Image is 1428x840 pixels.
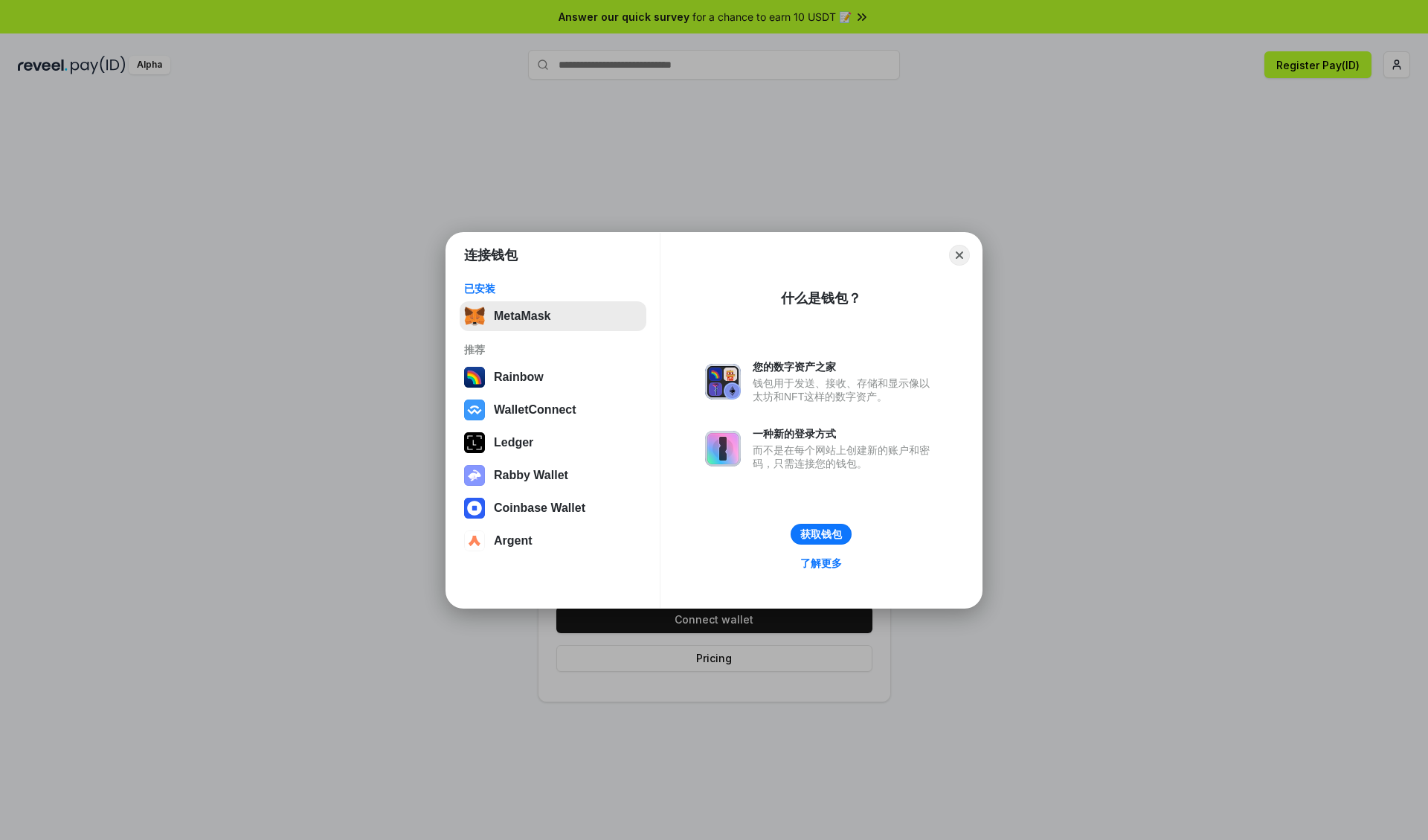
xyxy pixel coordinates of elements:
[753,376,937,403] div: 钱包用于发送、接收、存储和显示像以太坊和NFT这样的数字资产。
[464,498,485,519] img: svg+xml,%3Csvg%20width%3D%2228%22%20height%3D%2228%22%20viewBox%3D%220%200%2028%2028%22%20fill%3D...
[464,282,642,295] div: 已安装
[464,246,518,264] h1: 连接钱包
[781,289,861,307] div: 什么是钱包？
[460,362,646,392] button: Rainbow
[753,427,937,440] div: 一种新的登录方式
[494,371,544,384] div: Rainbow
[705,364,741,400] img: svg+xml,%3Csvg%20xmlns%3D%22http%3A%2F%2Fwww.w3.org%2F2000%2Fsvg%22%20fill%3D%22none%22%20viewBox...
[753,360,937,373] div: 您的数字资产之家
[494,310,550,323] div: MetaMask
[464,306,485,327] img: svg+xml,%3Csvg%20fill%3D%22none%22%20height%3D%2233%22%20viewBox%3D%220%200%2035%2033%22%20width%...
[705,431,741,467] img: svg+xml,%3Csvg%20xmlns%3D%22http%3A%2F%2Fwww.w3.org%2F2000%2Fsvg%22%20fill%3D%22none%22%20viewBox...
[800,557,842,570] div: 了解更多
[460,428,646,458] button: Ledger
[791,554,851,573] a: 了解更多
[464,367,485,388] img: svg+xml,%3Csvg%20width%3D%22120%22%20height%3D%22120%22%20viewBox%3D%220%200%20120%20120%22%20fil...
[464,400,485,420] img: svg+xml,%3Csvg%20width%3D%2228%22%20height%3D%2228%22%20viewBox%3D%220%200%2028%2028%22%20fill%3D...
[464,465,485,486] img: svg+xml,%3Csvg%20xmlns%3D%22http%3A%2F%2Fwww.w3.org%2F2000%2Fsvg%22%20fill%3D%22none%22%20viewBox...
[464,432,485,453] img: svg+xml,%3Csvg%20xmlns%3D%22http%3A%2F%2Fwww.w3.org%2F2000%2Fsvg%22%20width%3D%2228%22%20height%3...
[800,528,842,541] div: 获取钱包
[753,443,937,470] div: 而不是在每个网站上创建新的账户和密码，只需连接您的钱包。
[494,501,585,515] div: Coinbase Wallet
[464,343,642,356] div: 推荐
[494,534,533,548] div: Argent
[464,530,485,551] img: svg+xml,%3Csvg%20width%3D%2228%22%20height%3D%2228%22%20viewBox%3D%220%200%2028%2028%22%20fill%3D...
[460,526,646,556] button: Argent
[494,469,568,482] div: Rabby Wallet
[949,245,970,266] button: Close
[494,403,576,417] div: WalletConnect
[460,395,646,425] button: WalletConnect
[494,436,533,449] div: Ledger
[791,524,852,545] button: 获取钱包
[460,493,646,523] button: Coinbase Wallet
[460,301,646,331] button: MetaMask
[460,461,646,490] button: Rabby Wallet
